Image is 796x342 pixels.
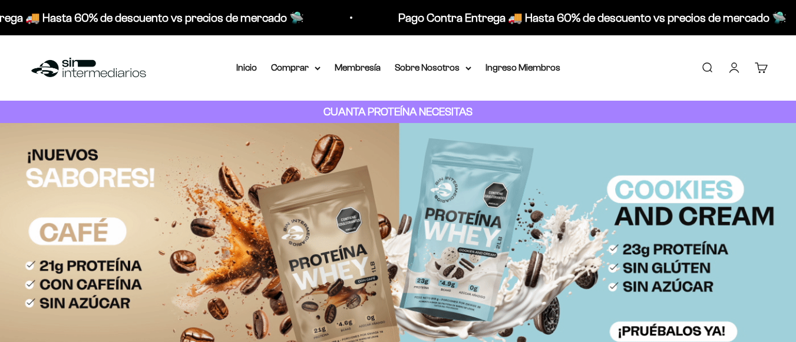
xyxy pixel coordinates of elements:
a: Ingreso Miembros [485,62,560,72]
a: Inicio [236,62,257,72]
summary: Comprar [271,60,321,75]
a: Membresía [335,62,381,72]
strong: CUANTA PROTEÍNA NECESITAS [323,105,473,118]
summary: Sobre Nosotros [395,60,471,75]
p: Pago Contra Entrega 🚚 Hasta 60% de descuento vs precios de mercado 🛸 [396,8,784,27]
